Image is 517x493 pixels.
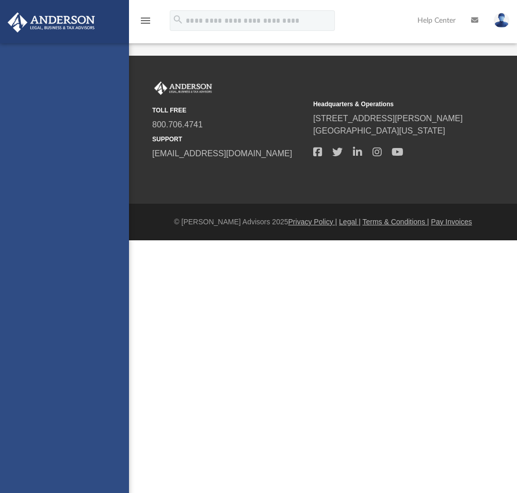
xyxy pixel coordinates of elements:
img: User Pic [494,13,509,28]
div: © [PERSON_NAME] Advisors 2025 [129,217,517,227]
small: TOLL FREE [152,106,306,115]
small: SUPPORT [152,135,306,144]
img: Anderson Advisors Platinum Portal [152,81,214,95]
a: [EMAIL_ADDRESS][DOMAIN_NAME] [152,149,292,158]
i: menu [139,14,152,27]
a: 800.706.4741 [152,120,203,129]
img: Anderson Advisors Platinum Portal [5,12,98,32]
i: search [172,14,184,25]
a: Pay Invoices [431,218,472,226]
a: [GEOGRAPHIC_DATA][US_STATE] [313,126,445,135]
a: menu [139,20,152,27]
a: Privacy Policy | [288,218,337,226]
a: Terms & Conditions | [363,218,429,226]
small: Headquarters & Operations [313,100,467,109]
a: Legal | [339,218,361,226]
a: [STREET_ADDRESS][PERSON_NAME] [313,114,463,123]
